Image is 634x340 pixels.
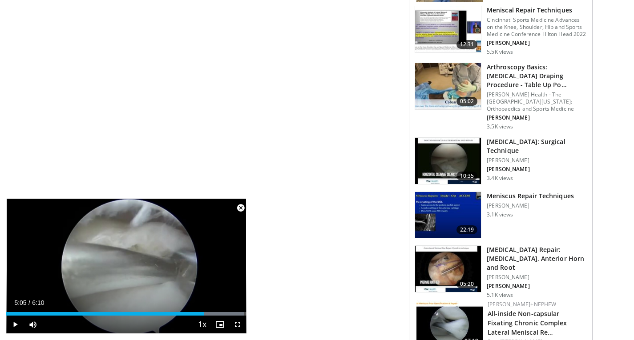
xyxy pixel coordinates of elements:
h3: Meniscus Repair Techniques [487,192,574,200]
a: 22:19 Meniscus Repair Techniques [PERSON_NAME] 3.1K views [415,192,587,239]
button: Enable picture-in-picture mode [211,316,229,333]
a: 05:20 [MEDICAL_DATA] Repair: [MEDICAL_DATA], Anterior Horn and Root [PERSON_NAME] [PERSON_NAME] 5... [415,245,587,299]
p: [PERSON_NAME] [487,274,587,281]
img: 94ae3d2f-7541-4d8f-8622-eb1b71a67ce5.150x105_q85_crop-smart_upscale.jpg [415,6,481,52]
p: [PERSON_NAME] [487,283,587,290]
h3: [MEDICAL_DATA]: Surgical Technique [487,137,587,155]
a: 10:35 [MEDICAL_DATA]: Surgical Technique [PERSON_NAME] [PERSON_NAME] 3.4K views [415,137,587,184]
span: 22:19 [456,225,478,234]
a: 05:02 Arthroscopy Basics: [MEDICAL_DATA] Draping Procedure - Table Up Po… [PERSON_NAME] Health - ... [415,63,587,130]
p: [PERSON_NAME] [487,202,574,209]
button: Playback Rate [193,316,211,333]
p: Cincinnati Sports Medicine Advances on the Knee, Shoulder, Hip and Sports Medicine Conference Hil... [487,16,587,38]
button: Close [232,199,250,217]
span: 10:35 [456,172,478,180]
p: [PERSON_NAME] [487,40,587,47]
p: [PERSON_NAME] [487,157,587,164]
p: [PERSON_NAME] [487,114,587,121]
div: Progress Bar [6,312,246,316]
img: 6fd4a45a-5b97-4599-94ef-10dbe799a1a7.150x105_q85_crop-smart_upscale.jpg [415,246,481,292]
h3: [MEDICAL_DATA] Repair: [MEDICAL_DATA], Anterior Horn and Root [487,245,587,272]
p: 3.1K views [487,211,513,218]
a: [PERSON_NAME]+Nephew [488,300,556,308]
h3: Arthroscopy Basics: [MEDICAL_DATA] Draping Procedure - Table Up Po… [487,63,587,89]
button: Fullscreen [229,316,246,333]
p: 3.4K views [487,175,513,182]
span: / [28,299,30,306]
p: 5.5K views [487,48,513,56]
a: All-inside Non-capsular Fixating Chronic Complex Lateral Meniscal Re… [488,309,567,336]
p: [PERSON_NAME] Health - The [GEOGRAPHIC_DATA][US_STATE]: Orthopaedics and Sports Medicine [487,91,587,112]
h3: Meniscal Repair Techniques [487,6,587,15]
button: Mute [24,316,42,333]
img: 96ec88f2-fc03-4f26-9c06-579f3f30f877.150x105_q85_crop-smart_upscale.jpg [415,138,481,184]
a: 12:31 Meniscal Repair Techniques Cincinnati Sports Medicine Advances on the Knee, Shoulder, Hip a... [415,6,587,56]
p: [PERSON_NAME] [487,166,587,173]
img: d7c155e4-6827-4b21-b19c-fb422b4aaa41.150x105_q85_crop-smart_upscale.jpg [415,192,481,238]
img: 713490ac-eeae-4ba4-8710-dce86352a06e.150x105_q85_crop-smart_upscale.jpg [415,63,481,109]
span: 6:10 [32,299,44,306]
span: 05:20 [456,280,478,288]
video-js: Video Player [6,199,246,334]
span: 12:31 [456,40,478,49]
button: Play [6,316,24,333]
span: 05:02 [456,97,478,106]
p: 3.5K views [487,123,513,130]
span: 5:05 [14,299,26,306]
p: 5.1K views [487,292,513,299]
